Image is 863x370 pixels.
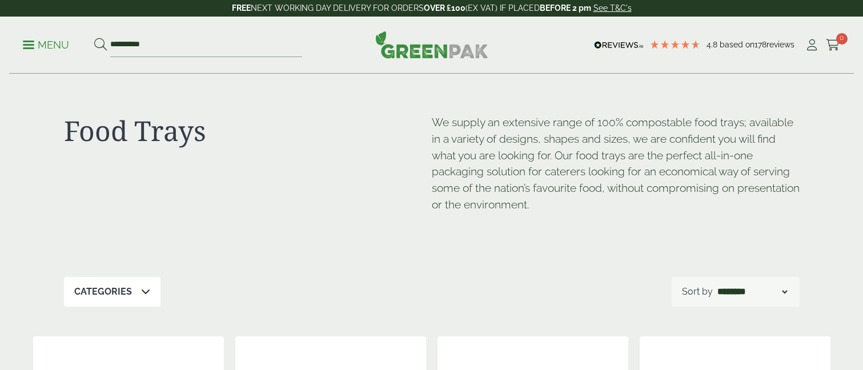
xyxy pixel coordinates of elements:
[23,38,69,50] a: Menu
[715,285,789,299] select: Shop order
[805,39,819,51] i: My Account
[540,3,591,13] strong: BEFORE 2 pm
[23,38,69,52] p: Menu
[720,40,754,49] span: Based on
[826,39,840,51] i: Cart
[836,33,848,45] span: 0
[682,285,713,299] p: Sort by
[754,40,766,49] span: 178
[64,114,432,147] h1: Food Trays
[594,41,644,49] img: REVIEWS.io
[424,3,465,13] strong: OVER £100
[766,40,794,49] span: reviews
[593,3,632,13] a: See T&C's
[74,285,132,299] p: Categories
[432,114,800,213] p: We supply an extensive range of 100% compostable food trays; available in a variety of designs, s...
[232,3,251,13] strong: FREE
[826,37,840,54] a: 0
[649,39,701,50] div: 4.78 Stars
[707,40,720,49] span: 4.8
[375,31,488,58] img: GreenPak Supplies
